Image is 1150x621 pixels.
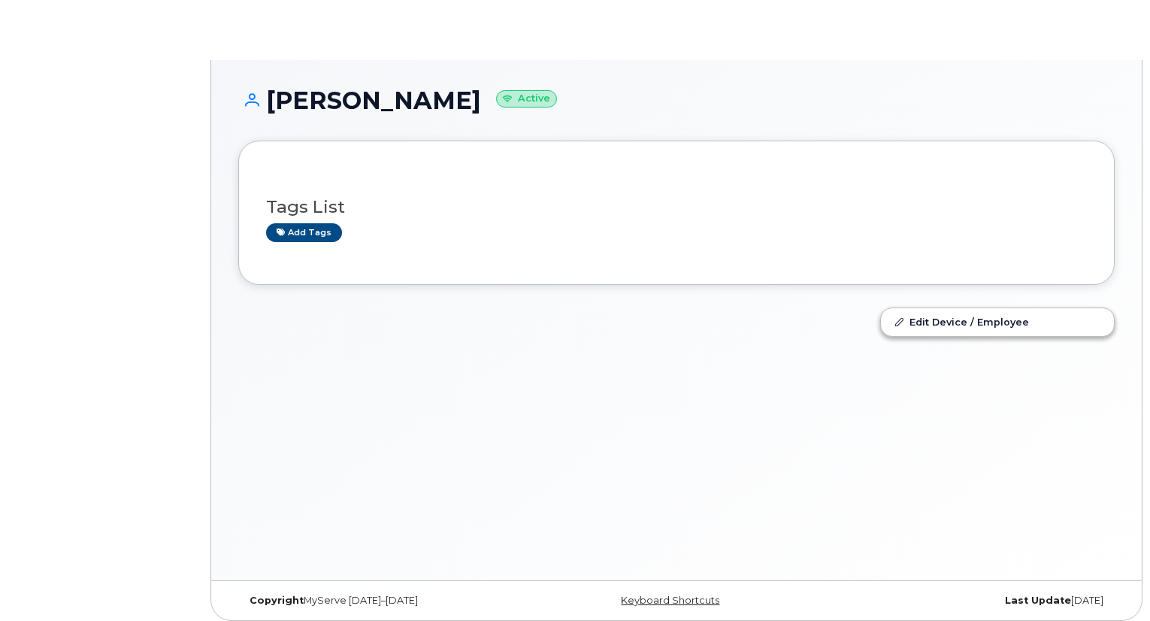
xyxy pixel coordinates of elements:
[496,90,557,108] small: Active
[266,198,1087,217] h3: Tags List
[266,223,342,242] a: Add tags
[621,595,719,606] a: Keyboard Shortcuts
[881,308,1114,335] a: Edit Device / Employee
[822,595,1115,607] div: [DATE]
[250,595,304,606] strong: Copyright
[1005,595,1071,606] strong: Last Update
[238,87,1115,114] h1: [PERSON_NAME]
[238,595,531,607] div: MyServe [DATE]–[DATE]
